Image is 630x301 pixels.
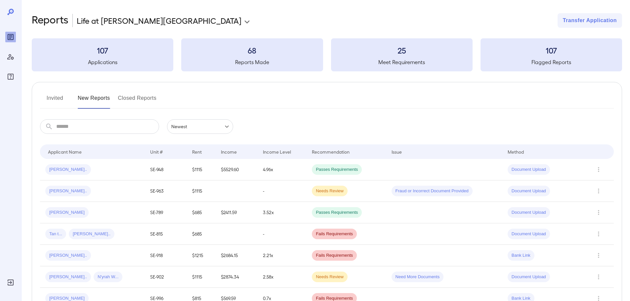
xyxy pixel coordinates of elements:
[187,266,216,288] td: $1115
[187,159,216,180] td: $1115
[187,223,216,245] td: $685
[392,274,444,280] span: Need More Documents
[258,266,307,288] td: 2.58x
[508,274,550,280] span: Document Upload
[481,45,622,56] h3: 107
[312,252,357,259] span: Fails Requirements
[258,223,307,245] td: -
[263,148,291,156] div: Income Level
[32,45,173,56] h3: 107
[508,167,550,173] span: Document Upload
[593,207,604,218] button: Row Actions
[258,245,307,266] td: 2.21x
[258,202,307,223] td: 3.52x
[45,231,66,237] span: Tan t...
[78,93,110,109] button: New Reports
[216,159,258,180] td: $5529.60
[181,45,323,56] h3: 68
[5,277,16,288] div: Log Out
[508,209,550,216] span: Document Upload
[77,15,241,26] p: Life at [PERSON_NAME][GEOGRAPHIC_DATA]
[45,274,91,280] span: [PERSON_NAME]..
[258,159,307,180] td: 4.96x
[216,202,258,223] td: $2411.59
[312,274,348,280] span: Needs Review
[216,245,258,266] td: $2684.15
[94,274,122,280] span: N'yrah W...
[331,45,473,56] h3: 25
[181,58,323,66] h5: Reports Made
[508,231,550,237] span: Document Upload
[145,159,187,180] td: SE-948
[145,180,187,202] td: SE-963
[40,93,70,109] button: Invited
[392,148,402,156] div: Issue
[312,209,362,216] span: Passes Requirements
[32,38,622,71] summary: 107Applications68Reports Made25Meet Requirements107Flagged Reports
[593,229,604,239] button: Row Actions
[145,202,187,223] td: SE-789
[216,266,258,288] td: $2874.34
[508,188,550,194] span: Document Upload
[331,58,473,66] h5: Meet Requirements
[118,93,157,109] button: Closed Reports
[150,148,163,156] div: Unit #
[45,167,91,173] span: [PERSON_NAME]..
[481,58,622,66] h5: Flagged Reports
[508,252,534,259] span: Bank Link
[5,32,16,42] div: Reports
[48,148,82,156] div: Applicant Name
[187,245,216,266] td: $1215
[312,231,357,237] span: Fails Requirements
[593,164,604,175] button: Row Actions
[32,58,173,66] h5: Applications
[258,180,307,202] td: -
[221,148,237,156] div: Income
[45,252,91,259] span: [PERSON_NAME]..
[145,223,187,245] td: SE-815
[145,245,187,266] td: SE-918
[508,148,524,156] div: Method
[145,266,187,288] td: SE-902
[45,188,91,194] span: [PERSON_NAME]..
[593,186,604,196] button: Row Actions
[593,250,604,261] button: Row Actions
[5,52,16,62] div: Manage Users
[45,209,89,216] span: [PERSON_NAME]
[558,13,622,28] button: Transfer Application
[593,272,604,282] button: Row Actions
[312,167,362,173] span: Passes Requirements
[32,13,68,28] h2: Reports
[69,231,114,237] span: [PERSON_NAME]..
[392,188,473,194] span: Fraud or Incorrect Document Provided
[192,148,203,156] div: Rent
[187,180,216,202] td: $1115
[312,148,350,156] div: Recommendation
[167,119,233,134] div: Newest
[187,202,216,223] td: $685
[5,71,16,82] div: FAQ
[312,188,348,194] span: Needs Review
